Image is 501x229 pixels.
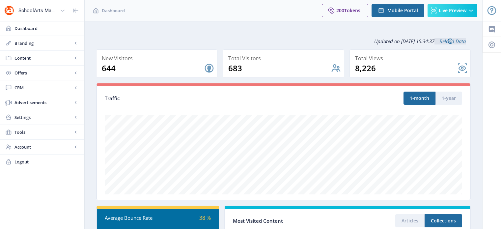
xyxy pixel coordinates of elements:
div: SchoolArts Magazine [18,3,57,18]
button: Live Preview [428,4,477,17]
button: 200Tokens [322,4,368,17]
button: 1-month [404,92,435,105]
div: 683 [228,63,330,73]
span: Tokens [344,7,360,14]
div: Average Bounce Rate [105,214,158,222]
div: 8,226 [355,63,457,73]
button: Articles [395,214,425,227]
span: Settings [14,114,72,121]
span: Content [14,55,72,61]
div: 644 [102,63,204,73]
span: Dashboard [102,7,125,14]
div: Updated on [DATE] 15:34:37 [96,33,471,49]
span: Live Preview [439,8,466,13]
span: Logout [14,158,79,165]
span: Account [14,144,72,150]
a: Reload Data [434,38,466,44]
span: CRM [14,84,72,91]
span: Advertisements [14,99,72,106]
div: Traffic [105,95,284,102]
span: Dashboard [14,25,79,32]
span: 38 % [199,214,211,221]
div: Most Visited Content [233,216,348,226]
div: Total Visitors [228,54,341,63]
button: 1-year [435,92,462,105]
div: Total Views [355,54,468,63]
img: properties.app_icon.png [4,5,14,16]
span: Tools [14,129,72,135]
span: Branding [14,40,72,46]
span: Offers [14,70,72,76]
div: New Visitors [102,54,214,63]
span: Mobile Portal [387,8,418,13]
button: Mobile Portal [372,4,424,17]
button: Collections [425,214,462,227]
